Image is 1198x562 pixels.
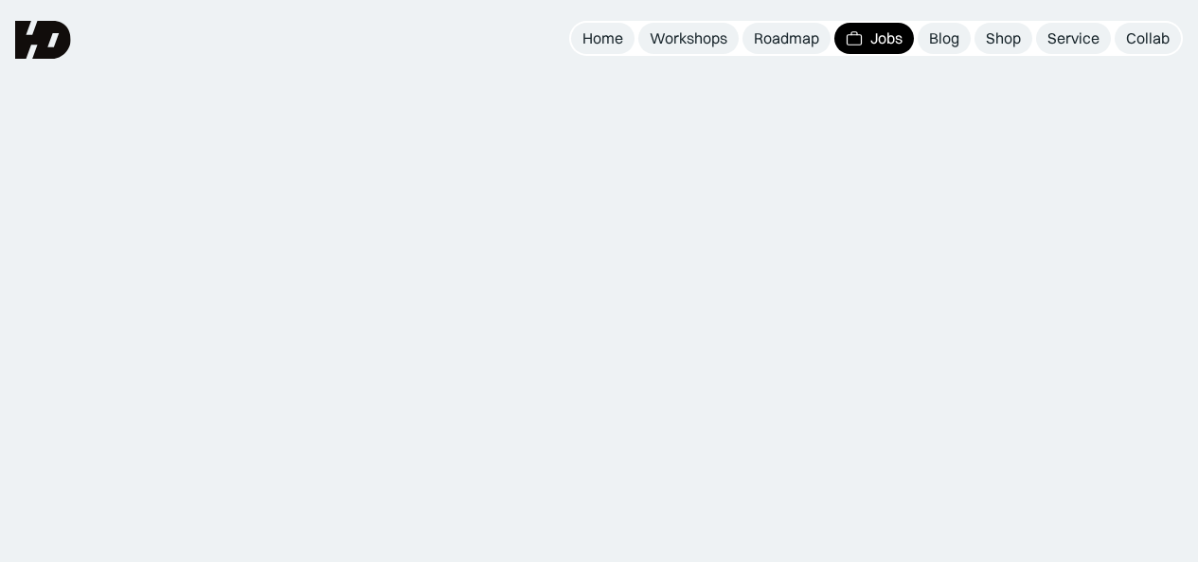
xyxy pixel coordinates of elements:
a: Collab [1115,23,1181,54]
a: Service [1036,23,1111,54]
div: Jobs [870,28,903,48]
div: Collab [1126,28,1170,48]
a: Shop [974,23,1032,54]
div: Service [1047,28,1100,48]
div: Shop [986,28,1021,48]
div: Roadmap [754,28,819,48]
div: Home [582,28,623,48]
a: Jobs [834,23,914,54]
div: Workshops [650,28,727,48]
a: Blog [918,23,971,54]
div: Blog [929,28,959,48]
a: Workshops [638,23,739,54]
a: Roadmap [742,23,831,54]
a: Home [571,23,635,54]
